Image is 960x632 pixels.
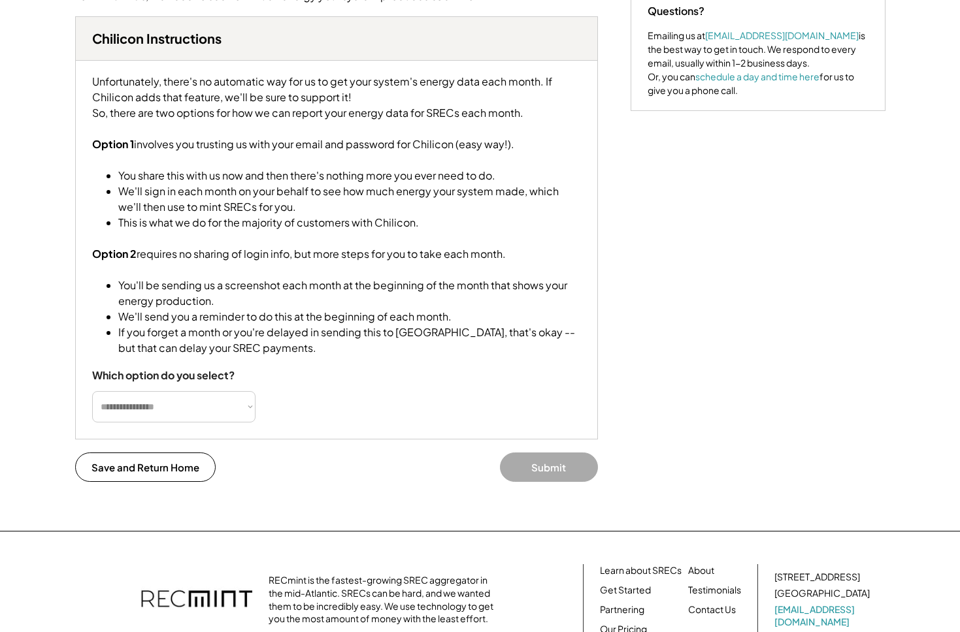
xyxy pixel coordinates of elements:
img: recmint-logotype%403x.png [141,577,252,623]
button: Save and Return Home [75,452,216,482]
button: Submit [500,452,598,482]
h3: Chilicon Instructions [92,30,222,47]
li: We'll send you a reminder to do this at the beginning of each month. [118,309,581,324]
div: [STREET_ADDRESS] [774,571,860,584]
li: You share this with us now and then there's nothing more you ever need to do. [118,168,581,183]
a: Partnering [600,603,644,616]
div: [GEOGRAPHIC_DATA] [774,587,870,600]
a: About [688,564,714,577]
a: [EMAIL_ADDRESS][DOMAIN_NAME] [774,603,872,629]
a: Contact Us [688,603,736,616]
strong: Option 1 [92,137,134,151]
a: Get Started [600,584,651,597]
li: This is what we do for the majority of customers with Chilicon. [118,215,581,230]
div: Emailing us at is the best way to get in touch. We respond to every email, usually within 1-2 bus... [648,29,869,97]
div: Unfortunately, there's no automatic way for us to get your system's energy data each month. If Ch... [92,74,581,356]
a: schedule a day and time here [695,71,819,82]
a: [EMAIL_ADDRESS][DOMAIN_NAME] [705,29,859,41]
li: If you forget a month or you're delayed in sending this to [GEOGRAPHIC_DATA], that's okay -- but ... [118,324,581,356]
li: We'll sign in each month on your behalf to see how much energy your system made, which we'll then... [118,183,581,215]
a: Learn about SRECs [600,564,682,577]
a: Testimonials [688,584,741,597]
li: You'll be sending us a screenshot each month at the beginning of the month that shows your energy... [118,277,581,309]
div: Which option do you select? [92,369,235,383]
div: Questions? [648,3,704,19]
div: RECmint is the fastest-growing SREC aggregator in the mid-Atlantic. SRECs can be hard, and we wan... [269,574,501,625]
strong: Option 2 [92,247,137,261]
